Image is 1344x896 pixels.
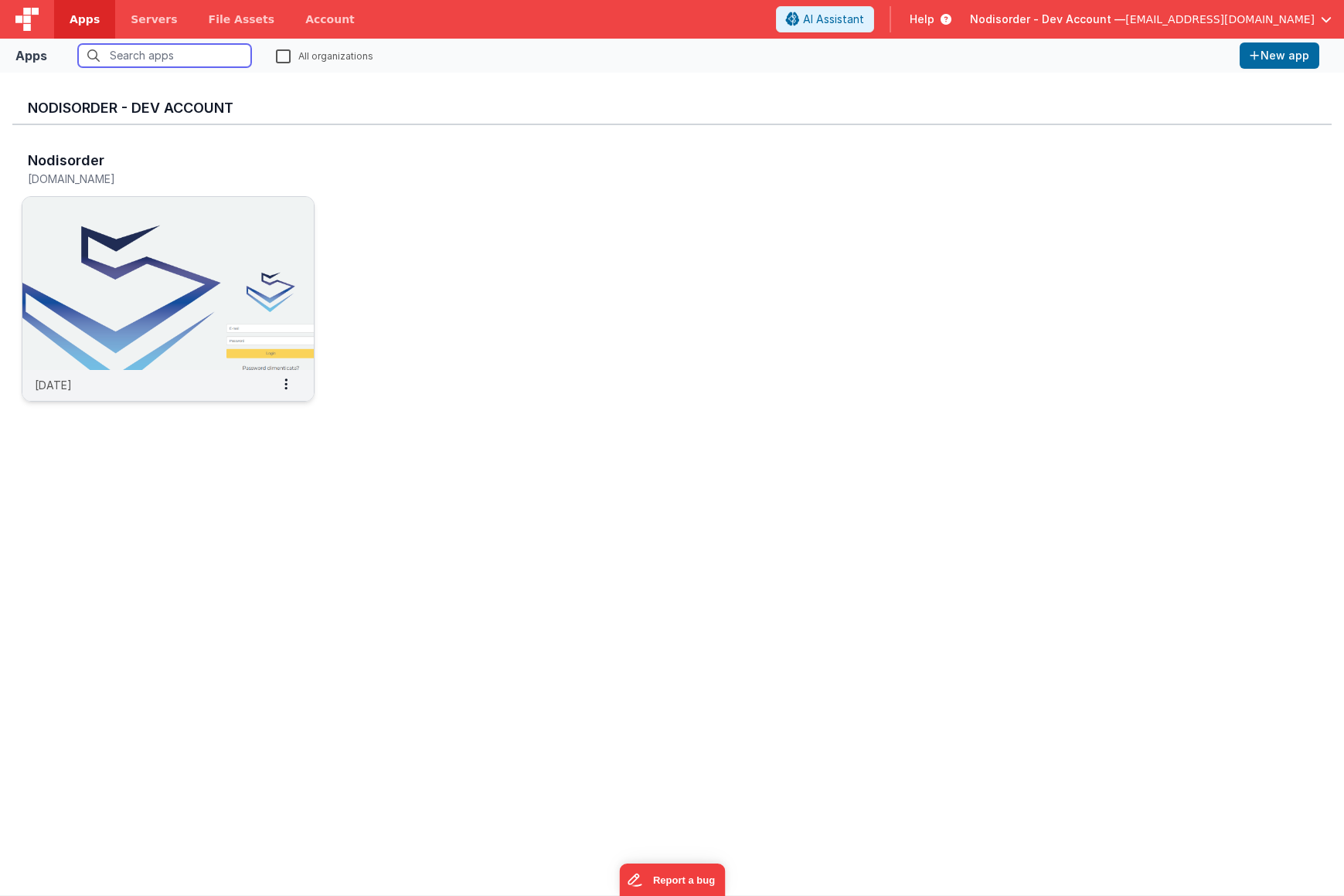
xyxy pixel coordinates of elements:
[28,100,1316,116] h3: Nodisorder - Dev Account
[15,46,47,65] div: Apps
[910,12,934,27] span: Help
[70,12,100,27] span: Apps
[276,48,373,63] label: All organizations
[78,44,251,67] input: Search apps
[970,12,1125,27] span: Nodisorder - Dev Account —
[1125,12,1315,27] span: [EMAIL_ADDRESS][DOMAIN_NAME]
[28,173,276,185] h5: [DOMAIN_NAME]
[35,377,72,393] p: [DATE]
[970,12,1332,27] button: Nodisorder - Dev Account — [EMAIL_ADDRESS][DOMAIN_NAME]
[131,12,177,27] span: Servers
[619,864,725,896] iframe: Marker.io feedback button
[776,6,874,32] button: AI Assistant
[803,12,864,27] span: AI Assistant
[28,153,104,168] h3: Nodisorder
[209,12,275,27] span: File Assets
[1240,42,1319,69] button: New app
